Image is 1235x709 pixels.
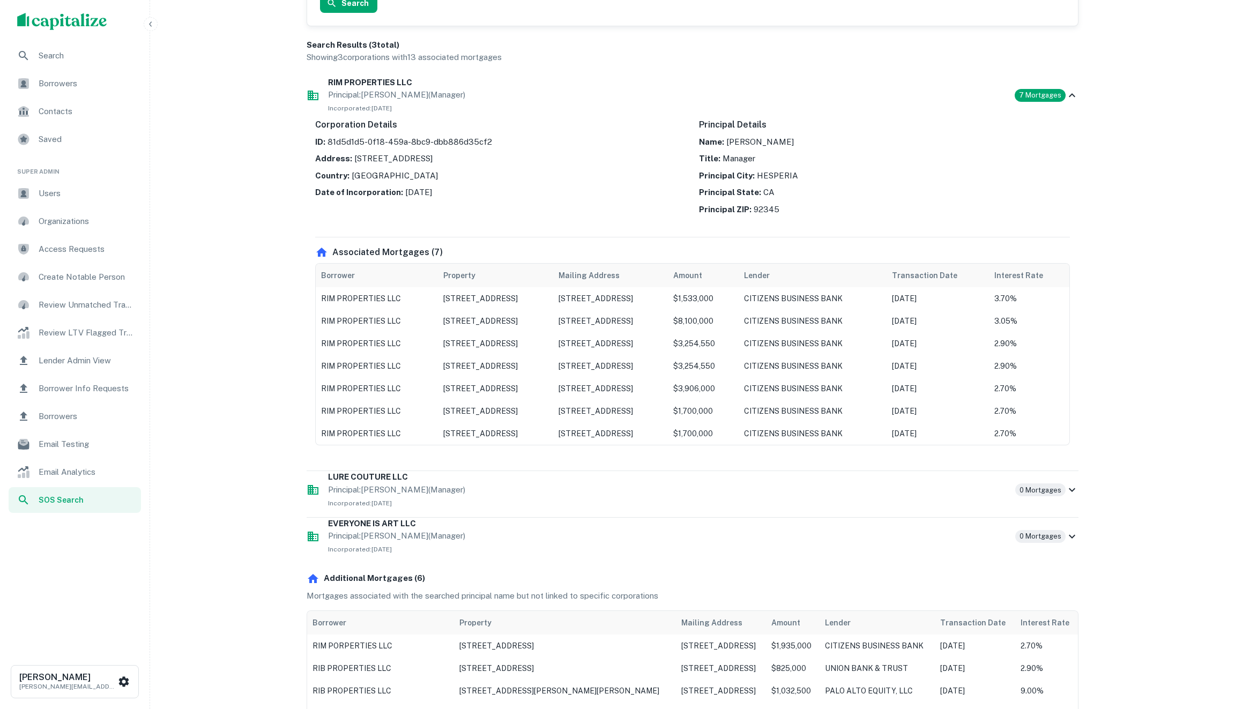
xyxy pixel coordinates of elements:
[315,188,403,197] strong: Date of Incorporation:
[307,589,1078,602] p: Mortgages associated with the searched principal name but not linked to specific corporations
[328,518,1007,530] h6: EVERYONE IS ART LLC
[438,422,553,445] td: [STREET_ADDRESS]
[935,657,1015,680] td: [DATE]
[668,355,739,377] td: $3,254,550
[9,348,141,374] a: Lender Admin View
[739,310,886,332] td: CITIZENS BUSINESS BANK
[668,377,739,400] td: $3,906,000
[328,546,392,553] span: Incorporated: [DATE]
[11,665,139,698] button: [PERSON_NAME][PERSON_NAME][EMAIL_ADDRESS][DOMAIN_NAME]
[676,680,766,702] td: [STREET_ADDRESS]
[9,236,141,262] div: Access Requests
[39,271,135,283] span: Create Notable Person
[9,154,141,181] li: Super Admin
[1015,680,1078,702] td: 9.00%
[820,611,935,635] th: Lender
[739,377,886,400] td: CITIZENS BUSINESS BANK
[9,320,141,346] a: Review LTV Flagged Transactions
[328,77,1006,89] h6: RIM PROPERTIES LLC
[668,310,739,332] td: $8,100,000
[699,203,1070,216] p: 92345
[553,400,668,422] td: [STREET_ADDRESS]
[9,43,141,69] a: Search
[454,680,676,702] td: [STREET_ADDRESS][PERSON_NAME][PERSON_NAME]
[39,494,135,506] span: SOS Search
[39,466,135,479] span: Email Analytics
[9,181,141,206] a: Users
[676,657,766,680] td: [STREET_ADDRESS]
[328,483,1007,496] p: Principal: [PERSON_NAME] (Manager)
[315,246,1070,259] h6: Associated Mortgages ( 7 )
[553,287,668,310] td: [STREET_ADDRESS]
[668,287,739,310] td: $1,533,000
[39,187,135,200] span: Users
[307,635,454,657] td: RIM PORPERTIES LLC
[989,355,1069,377] td: 2.90%
[438,287,553,310] td: [STREET_ADDRESS]
[9,126,141,152] a: Saved
[315,154,352,163] strong: Address:
[307,572,1078,585] h6: Additional Mortgages ( 6 )
[39,215,135,228] span: Organizations
[887,355,990,377] td: [DATE]
[766,635,820,657] td: $1,935,000
[315,137,325,146] strong: ID:
[9,487,141,513] div: SOS Search
[820,657,935,680] td: UNION BANK & TRUST
[699,118,1070,131] h6: Principal Details
[668,400,739,422] td: $1,700,000
[1181,589,1235,640] iframe: Chat Widget
[39,382,135,395] span: Borrower Info Requests
[315,136,686,148] p: 81d5d1d5-0f18-459a-8bc9-dbb886d35cf2
[9,208,141,234] div: Organizations
[820,635,935,657] td: CITIZENS BUSINESS BANK
[887,287,990,310] td: [DATE]
[1015,611,1078,635] th: Interest Rate
[316,400,438,422] td: RIM PROPERTIES LLC
[315,186,686,199] p: [DATE]
[9,459,141,485] a: Email Analytics
[39,243,135,256] span: Access Requests
[315,169,686,182] p: [GEOGRAPHIC_DATA]
[553,355,668,377] td: [STREET_ADDRESS]
[39,49,135,62] span: Search
[454,657,676,680] td: [STREET_ADDRESS]
[39,77,135,90] span: Borrowers
[699,152,1070,165] p: Manager
[39,133,135,146] span: Saved
[887,310,990,332] td: [DATE]
[699,171,755,180] strong: Principal City:
[935,611,1015,635] th: Transaction Date
[1015,635,1078,657] td: 2.70%
[699,186,1070,199] p: CA
[739,400,886,422] td: CITIZENS BUSINESS BANK
[553,264,668,287] th: Mailing Address
[307,39,1078,51] h6: Search Results ( 3 total)
[9,376,141,401] div: Borrower Info Requests
[9,292,141,318] div: Review Unmatched Transactions
[39,326,135,339] span: Review LTV Flagged Transactions
[307,657,454,680] td: RIB PROPERTIES LLC
[315,171,349,180] strong: Country:
[316,377,438,400] td: RIM PROPERTIES LLC
[438,264,553,287] th: Property
[9,99,141,124] a: Contacts
[739,264,886,287] th: Lender
[989,332,1069,355] td: 2.90%
[39,354,135,367] span: Lender Admin View
[553,310,668,332] td: [STREET_ADDRESS]
[739,287,886,310] td: CITIZENS BUSINESS BANK
[676,611,766,635] th: Mailing Address
[699,136,1070,148] p: [PERSON_NAME]
[676,635,766,657] td: [STREET_ADDRESS]
[9,264,141,290] div: Create Notable Person
[328,529,1007,542] p: Principal: [PERSON_NAME] (Manager)
[39,298,135,311] span: Review Unmatched Transactions
[9,431,141,457] a: Email Testing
